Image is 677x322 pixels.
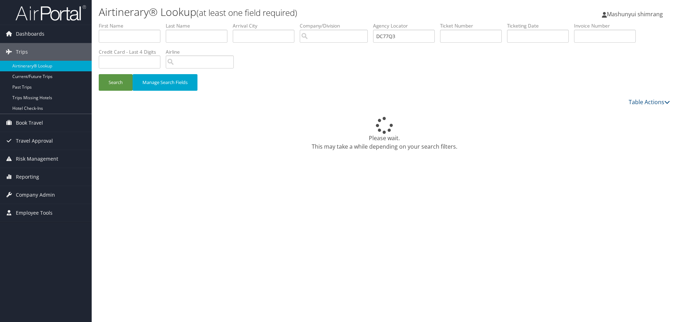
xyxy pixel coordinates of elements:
a: Mashunyui shimrang [602,4,670,25]
span: Travel Approval [16,132,53,150]
span: Company Admin [16,186,55,204]
span: Trips [16,43,28,61]
span: Dashboards [16,25,44,43]
label: Agency Locator [373,22,440,29]
img: airportal-logo.png [16,5,86,21]
label: Last Name [166,22,233,29]
span: Mashunyui shimrang [607,10,663,18]
small: (at least one field required) [196,7,297,18]
a: Table Actions [629,98,670,106]
div: Please wait. This may take a while depending on your search filters. [99,117,670,151]
h1: Airtinerary® Lookup [99,5,480,19]
span: Employee Tools [16,204,53,222]
span: Risk Management [16,150,58,168]
label: Credit Card - Last 4 Digits [99,48,166,55]
label: Ticketing Date [507,22,574,29]
button: Search [99,74,133,91]
label: Company/Division [300,22,373,29]
label: Arrival City [233,22,300,29]
button: Manage Search Fields [133,74,197,91]
label: Invoice Number [574,22,641,29]
label: Airline [166,48,239,55]
label: First Name [99,22,166,29]
span: Reporting [16,168,39,186]
span: Book Travel [16,114,43,132]
label: Ticket Number [440,22,507,29]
